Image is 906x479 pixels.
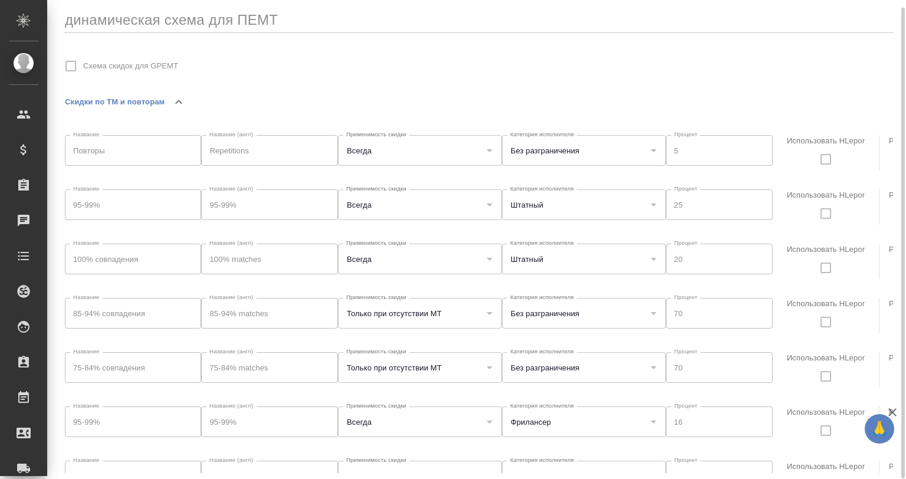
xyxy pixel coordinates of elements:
[787,462,865,471] label: Использовать HLepor
[65,88,165,116] button: Скидки по ТМ и повторам
[865,414,894,444] button: 🙏
[787,408,865,416] label: Использовать HLepor
[83,60,178,72] span: Схема скидок для GPEMT
[787,353,865,362] label: Использовать HLepor
[869,416,889,441] span: 🙏
[787,136,865,145] label: Использовать HLepor
[787,299,865,308] label: Использовать HLepor
[787,191,865,199] label: Использовать HLepor
[787,245,865,254] label: Использовать HLepor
